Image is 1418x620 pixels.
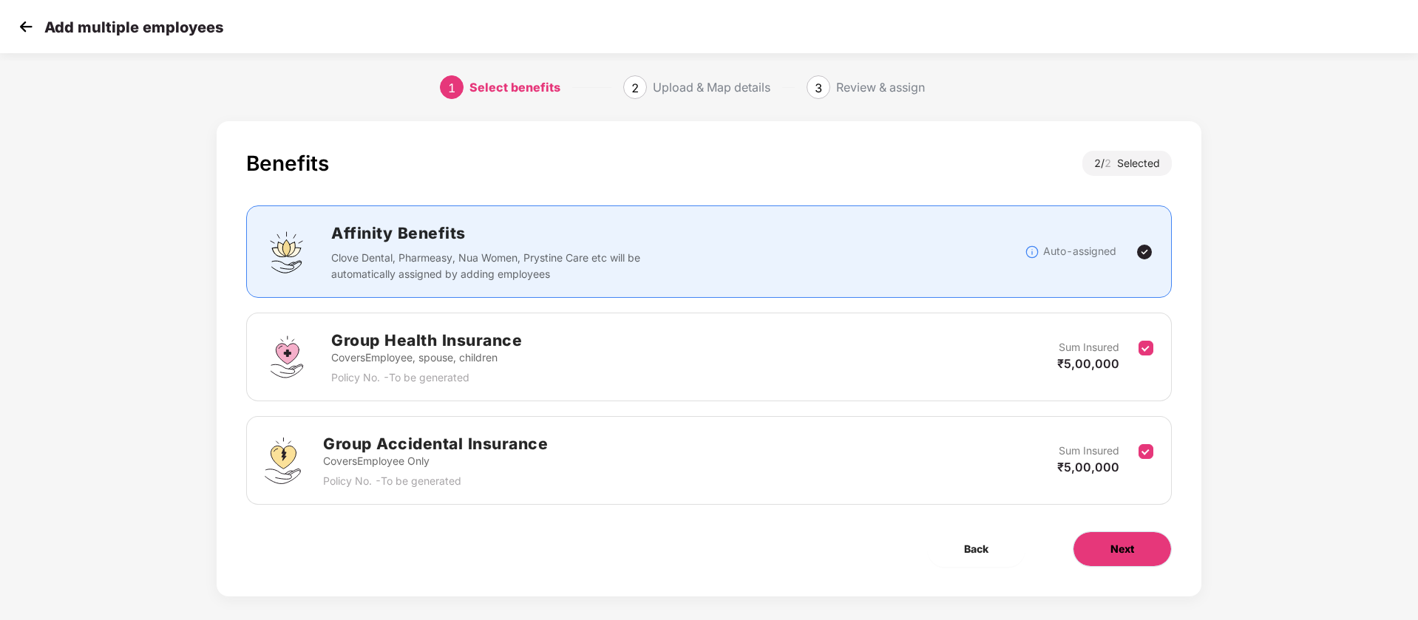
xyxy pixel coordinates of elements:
[331,250,650,282] p: Clove Dental, Pharmeasy, Nua Women, Prystine Care etc will be automatically assigned by adding em...
[331,221,862,245] h2: Affinity Benefits
[15,16,37,38] img: svg+xml;base64,PHN2ZyB4bWxucz0iaHR0cDovL3d3dy53My5vcmcvMjAwMC9zdmciIHdpZHRoPSIzMCIgaGVpZ2h0PSIzMC...
[1110,541,1134,557] span: Next
[323,473,548,489] p: Policy No. - To be generated
[1059,339,1119,355] p: Sum Insured
[469,75,560,99] div: Select benefits
[1043,243,1116,259] p: Auto-assigned
[927,531,1025,567] button: Back
[265,230,309,274] img: svg+xml;base64,PHN2ZyBpZD0iQWZmaW5pdHlfQmVuZWZpdHMiIGRhdGEtbmFtZT0iQWZmaW5pdHkgQmVuZWZpdHMiIHhtbG...
[836,75,925,99] div: Review & assign
[1136,243,1153,261] img: svg+xml;base64,PHN2ZyBpZD0iVGljay0yNHgyNCIgeG1sbnM9Imh0dHA6Ly93d3cudzMub3JnLzIwMDAvc3ZnIiB3aWR0aD...
[448,81,455,95] span: 1
[1057,356,1119,371] span: ₹5,00,000
[964,541,988,557] span: Back
[1105,157,1117,169] span: 2
[323,432,548,456] h2: Group Accidental Insurance
[653,75,770,99] div: Upload & Map details
[331,350,522,366] p: Covers Employee, spouse, children
[265,335,309,379] img: svg+xml;base64,PHN2ZyBpZD0iR3JvdXBfSGVhbHRoX0luc3VyYW5jZSIgZGF0YS1uYW1lPSJHcm91cCBIZWFsdGggSW5zdX...
[331,369,522,386] p: Policy No. - To be generated
[331,328,522,352] h2: Group Health Insurance
[323,453,548,469] p: Covers Employee Only
[1082,151,1172,176] div: 2 / Selected
[1025,245,1039,259] img: svg+xml;base64,PHN2ZyBpZD0iSW5mb18tXzMyeDMyIiBkYXRhLW5hbWU9IkluZm8gLSAzMngzMiIgeG1sbnM9Imh0dHA6Ly...
[265,437,301,484] img: svg+xml;base64,PHN2ZyB4bWxucz0iaHR0cDovL3d3dy53My5vcmcvMjAwMC9zdmciIHdpZHRoPSI0OS4zMjEiIGhlaWdodD...
[1059,443,1119,459] p: Sum Insured
[1057,460,1119,474] span: ₹5,00,000
[815,81,822,95] span: 3
[246,151,329,176] div: Benefits
[1073,531,1172,567] button: Next
[44,18,223,36] p: Add multiple employees
[631,81,639,95] span: 2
